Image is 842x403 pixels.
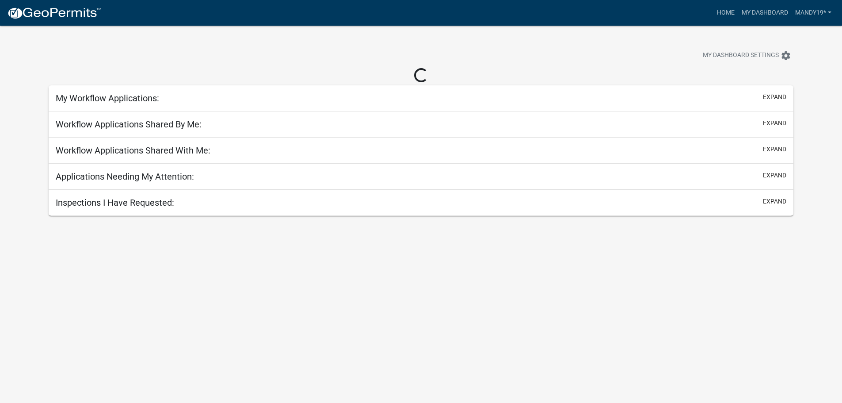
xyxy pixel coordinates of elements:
a: Home [713,4,738,21]
span: My Dashboard Settings [703,50,779,61]
button: expand [763,92,786,102]
button: expand [763,197,786,206]
a: My Dashboard [738,4,792,21]
a: Mandy19* [792,4,835,21]
button: My Dashboard Settingssettings [696,47,798,64]
h5: Workflow Applications Shared With Me: [56,145,210,156]
button: expand [763,145,786,154]
button: expand [763,119,786,128]
h5: Inspections I Have Requested: [56,197,174,208]
button: expand [763,171,786,180]
h5: My Workflow Applications: [56,93,159,104]
h5: Workflow Applications Shared By Me: [56,119,202,130]
i: settings [781,50,791,61]
h5: Applications Needing My Attention: [56,171,194,182]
